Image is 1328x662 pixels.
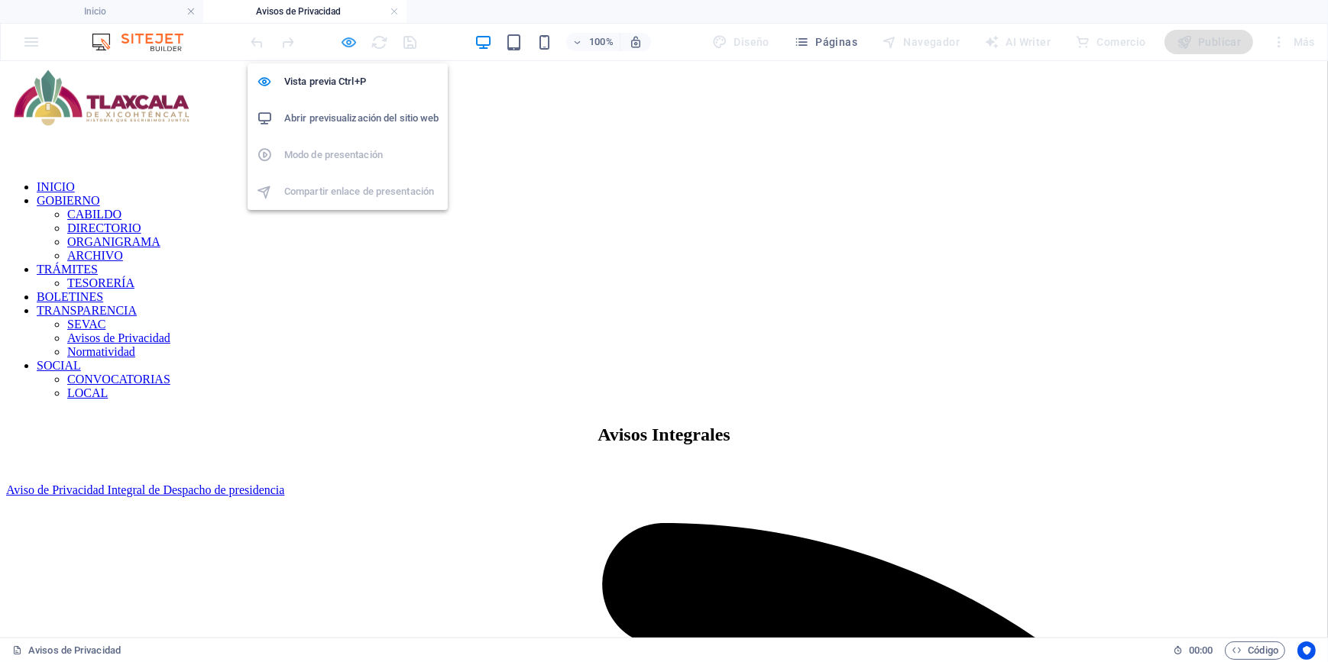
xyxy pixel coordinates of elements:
h6: 100% [589,33,614,51]
button: 100% [566,33,620,51]
h6: Tiempo de la sesión [1173,641,1213,660]
i: Al redimensionar, ajustar el nivel de zoom automáticamente para ajustarse al dispositivo elegido. [629,35,643,49]
span: : [1200,644,1202,656]
a: Haz clic para cancelar la selección y doble clic para abrir páginas [12,641,121,660]
h4: Avisos de Privacidad [203,3,406,20]
img: Editor Logo [88,33,202,51]
h6: Abrir previsualización del sitio web [284,109,439,128]
span: 00 00 [1189,641,1213,660]
button: Páginas [788,30,863,54]
button: Código [1225,641,1285,660]
span: Páginas [794,34,857,50]
div: Diseño (Ctrl+Alt+Y) [706,30,776,54]
h6: Vista previa Ctrl+P [284,73,439,91]
span: Código [1232,641,1278,660]
button: Usercentrics [1297,641,1316,660]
